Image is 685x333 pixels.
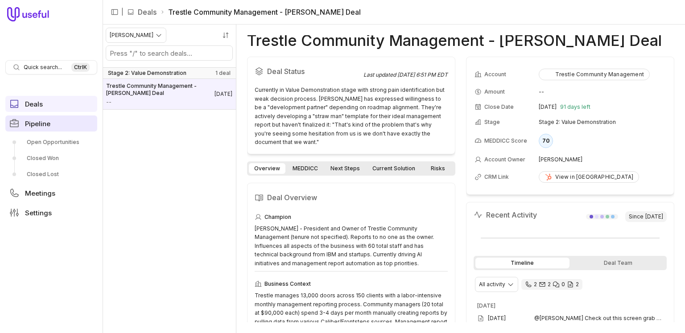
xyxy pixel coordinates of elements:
span: Amount [106,99,215,106]
span: 1 deal [215,70,231,77]
input: Search deals by name [106,46,232,60]
h1: Trestle Community Management - [PERSON_NAME] Deal [247,35,662,46]
nav: Deals [103,25,236,333]
div: 2 calls and 2 email threads [521,279,582,290]
div: Business Context [255,279,448,289]
div: [PERSON_NAME] - President and Owner of Trestle Community Management (tenure not specified). Repor... [255,224,448,268]
div: Pipeline submenu [5,135,97,181]
span: 91 days left [560,103,590,111]
time: [DATE] [539,103,557,111]
a: MEDDICC [287,163,323,174]
div: View in [GEOGRAPHIC_DATA] [545,173,633,181]
a: Deals [5,96,97,112]
a: Settings [5,205,97,221]
a: View in [GEOGRAPHIC_DATA] [539,171,639,183]
td: Stage 2: Value Demonstration [539,115,666,129]
button: Collapse sidebar [108,5,121,19]
span: Trestle Community Management - [PERSON_NAME] Deal [106,82,215,97]
button: Trestle Community Management [539,69,650,80]
span: Account [484,71,506,78]
div: Currently in Value Demonstration stage with strong pain identification but weak decision process.... [255,86,448,147]
a: Deals [138,7,157,17]
div: Timeline [475,258,569,268]
span: @[PERSON_NAME] Check out this screen grab from Frontsteps' website attached [URL][DOMAIN_NAME] [534,315,663,322]
h2: Deal Overview [255,190,448,205]
a: Closed Won [5,151,97,165]
td: [PERSON_NAME] [539,152,666,167]
span: Pipeline [25,120,50,127]
kbd: Ctrl K [71,63,90,72]
span: Close Date [484,103,514,111]
a: Current Solution [367,163,421,174]
a: Risks [422,163,454,174]
li: Trestle Community Management - [PERSON_NAME] Deal [160,7,361,17]
a: Pipeline [5,115,97,132]
span: Since [625,211,667,222]
time: [DATE] [488,315,506,322]
a: Closed Lost [5,167,97,181]
time: Deal Close Date [215,90,232,98]
h2: Recent Activity [474,210,537,220]
div: Champion [255,212,448,222]
span: Meetings [25,190,55,197]
a: Meetings [5,185,97,201]
time: [DATE] 6:51 PM EDT [397,71,448,78]
a: Overview [249,163,285,174]
a: Trestle Community Management - [PERSON_NAME] Deal--[DATE] [103,79,236,109]
span: Deals [25,101,43,107]
button: Sort by [219,29,232,42]
div: Deal Team [571,258,665,268]
a: Next Steps [325,163,365,174]
span: Stage 2: Value Demonstration [108,70,186,77]
div: Last updated [363,71,448,78]
span: | [121,7,124,17]
time: [DATE] [645,213,663,220]
span: CRM Link [484,173,509,181]
h2: Deal Status [255,64,363,78]
a: Open Opportunities [5,135,97,149]
span: Account Owner [484,156,525,163]
div: Trestle Community Management [545,71,644,78]
span: Settings [25,210,52,216]
span: Amount [484,88,505,95]
td: -- [539,85,666,99]
div: 70 [539,134,553,148]
span: MEDDICC Score [484,137,527,144]
span: Stage [484,119,500,126]
time: [DATE] [477,302,495,309]
span: Quick search... [24,64,62,71]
